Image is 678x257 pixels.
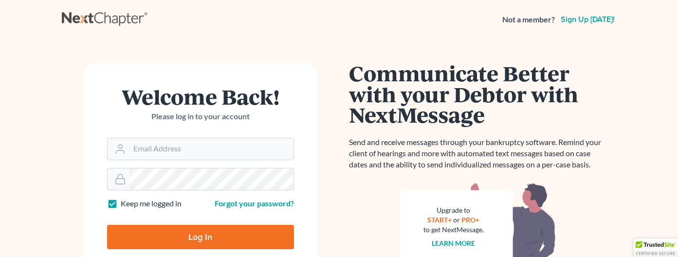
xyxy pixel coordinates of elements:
div: Upgrade to [423,205,484,215]
div: to get NextMessage. [423,225,484,235]
span: or [453,216,460,224]
strong: Not a member? [502,14,555,25]
a: Learn more [432,239,475,247]
p: Send and receive messages through your bankruptcy software. Remind your client of hearings and mo... [349,137,607,170]
div: TrustedSite Certified [633,239,678,257]
h1: Communicate Better with your Debtor with NextMessage [349,63,607,125]
label: Keep me logged in [121,198,182,209]
h1: Welcome Back! [107,86,294,107]
input: Log In [107,225,294,249]
a: START+ [427,216,452,224]
a: PRO+ [461,216,479,224]
a: Sign up [DATE]! [559,16,617,23]
input: Email Address [129,138,293,160]
a: Forgot your password? [215,199,294,208]
p: Please log in to your account [107,111,294,122]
